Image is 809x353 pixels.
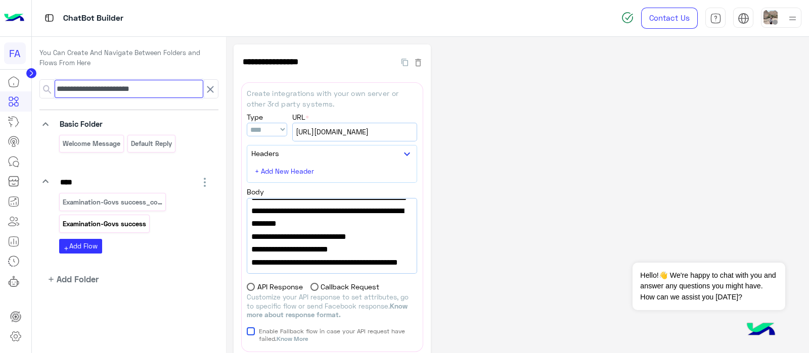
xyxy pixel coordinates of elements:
p: Create integrations with your own server or other 3rd party systems. [247,88,417,110]
i: keyboard_arrow_down [39,175,52,187]
span: "sheet_name":"examination", [251,230,413,243]
p: Default reply [130,138,173,149]
img: Logo [4,8,24,29]
span: "sheet_range":"A2:Z", [251,243,413,256]
img: tab [710,13,722,24]
i: keyboard_arrow_down [39,118,52,130]
p: You Can Create And Navigate Between Folders and Flows From Here [39,48,218,68]
img: userImage [763,10,778,24]
a: tab [705,8,726,29]
button: keyboard_arrow_down [401,147,413,160]
p: Customize your API response to set attributes, go to specific flow or send Facebook response. [247,293,417,320]
div: FA [4,42,26,64]
span: "failure_flow_name":"Examination-Govs fail", [251,256,413,282]
label: Type [247,112,263,122]
img: spinner [621,12,634,24]
a: Know more about response format. [247,302,408,319]
p: Welcome Message [62,138,121,149]
span: Add Folder [57,273,99,285]
label: Callback Request [310,281,380,292]
img: hulul-logo.png [743,313,779,348]
img: profile [786,12,799,25]
span: Basic Folder [60,119,103,128]
span: Enable Fallback flow in case your API request have failed. [259,327,418,342]
label: Headers [251,148,279,159]
label: URL [292,112,309,122]
a: Know More [277,335,308,342]
span: [URL][DOMAIN_NAME] [296,126,414,137]
button: Duplicate Flow [396,56,413,68]
button: + Add New Header [251,164,320,178]
button: addAdd Flow [59,239,102,254]
label: Body [247,186,264,197]
p: ChatBot Builder [63,12,123,25]
button: addAdd Folder [39,273,99,285]
label: API Response [247,281,303,292]
button: Delete Flow [413,56,423,68]
i: add [63,245,69,251]
span: Hello!👋 We're happy to chat with you and answer any questions you might have. How can we assist y... [633,263,785,310]
i: add [47,275,55,283]
img: tab [43,12,56,24]
img: tab [738,13,749,24]
a: Contact Us [641,8,698,29]
span: "sheet_id":"13dtGhFpn5nAkFULhsszlDkb9mC1-9tKDS4enfxCMx68", [251,205,413,230]
p: Examination-Govs success_copy_1 [62,196,163,208]
p: Examination-Govs success [62,218,147,230]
